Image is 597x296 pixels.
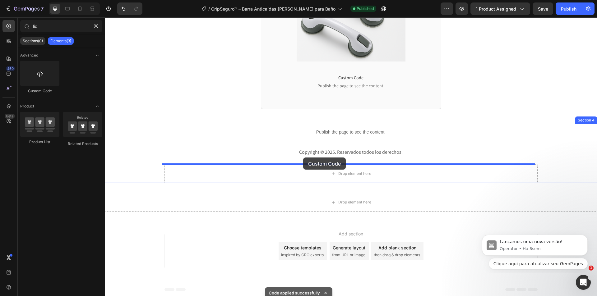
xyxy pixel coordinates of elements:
[576,275,591,290] iframe: Intercom live chat
[20,88,59,94] div: Custom Code
[5,114,15,119] div: Beta
[50,39,71,43] p: Elements(3)
[23,39,43,43] p: Sections(0)
[561,6,576,12] div: Publish
[6,66,15,71] div: 450
[556,2,582,15] button: Publish
[105,17,597,296] iframe: Design area
[470,2,530,15] button: 1 product assigned
[117,2,142,15] div: Undo/Redo
[533,2,553,15] button: Save
[20,139,59,145] div: Product List
[538,6,548,11] span: Save
[269,290,320,296] p: Code applied successfully
[208,6,210,12] span: /
[20,20,102,32] input: Search Sections & Elements
[589,266,594,271] span: 1
[20,103,34,109] span: Product
[211,6,336,12] span: GripSeguro™ – Barra Anticaídas [PERSON_NAME] para Baño
[476,6,516,12] span: 1 product assigned
[357,6,374,11] span: Published
[92,50,102,60] span: Toggle open
[63,141,102,147] div: Related Products
[41,5,44,12] p: 7
[20,52,38,58] span: Advanced
[92,101,102,111] span: Toggle open
[2,2,46,15] button: 7
[473,229,597,273] iframe: Intercom notifications mensagem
